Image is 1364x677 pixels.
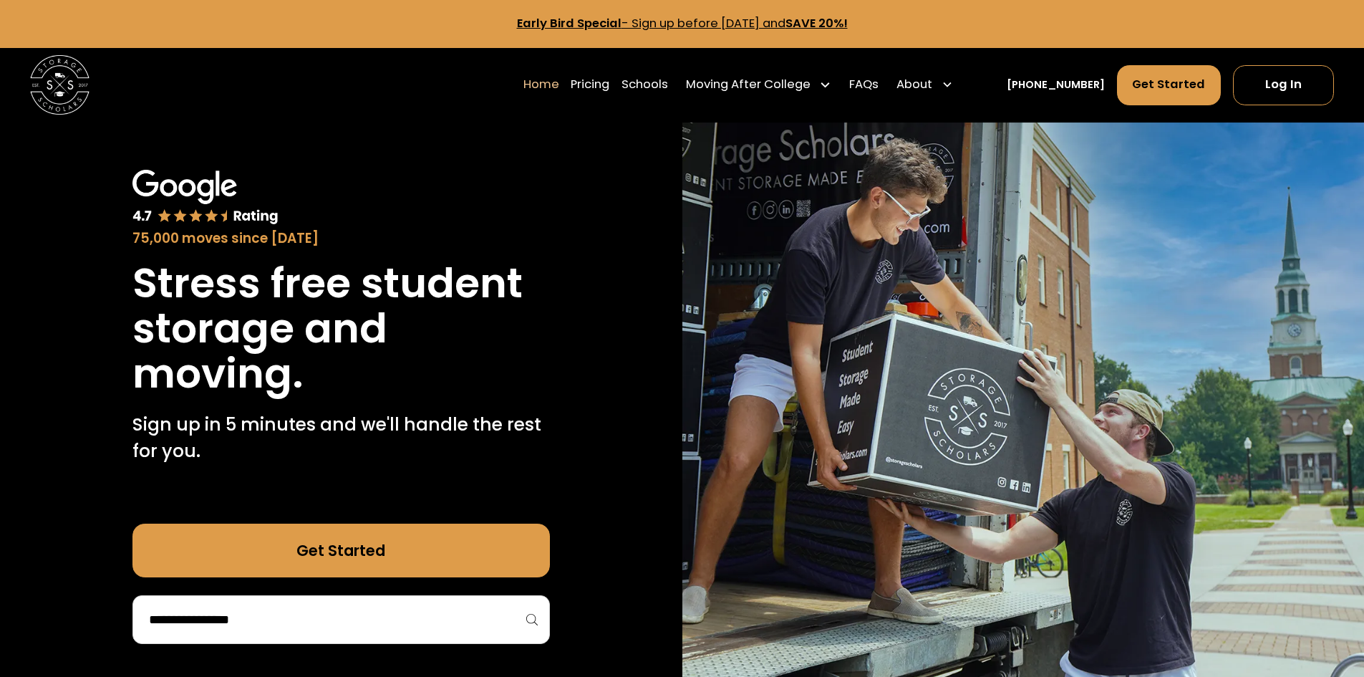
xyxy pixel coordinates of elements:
[30,55,90,115] img: Storage Scholars main logo
[523,64,559,105] a: Home
[132,524,550,577] a: Get Started
[621,64,668,105] a: Schools
[891,64,959,105] div: About
[132,229,550,249] div: 75,000 moves since [DATE]
[132,411,550,465] p: Sign up in 5 minutes and we'll handle the rest for you.
[1233,65,1334,105] a: Log In
[686,76,811,94] div: Moving After College
[896,76,932,94] div: About
[132,170,279,226] img: Google 4.7 star rating
[132,261,550,396] h1: Stress free student storage and moving.
[571,64,609,105] a: Pricing
[785,15,848,32] strong: SAVE 20%!
[849,64,879,105] a: FAQs
[517,15,621,32] strong: Early Bird Special
[517,15,848,32] a: Early Bird Special- Sign up before [DATE] andSAVE 20%!
[1007,77,1105,93] a: [PHONE_NUMBER]
[680,64,838,105] div: Moving After College
[1117,65,1222,105] a: Get Started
